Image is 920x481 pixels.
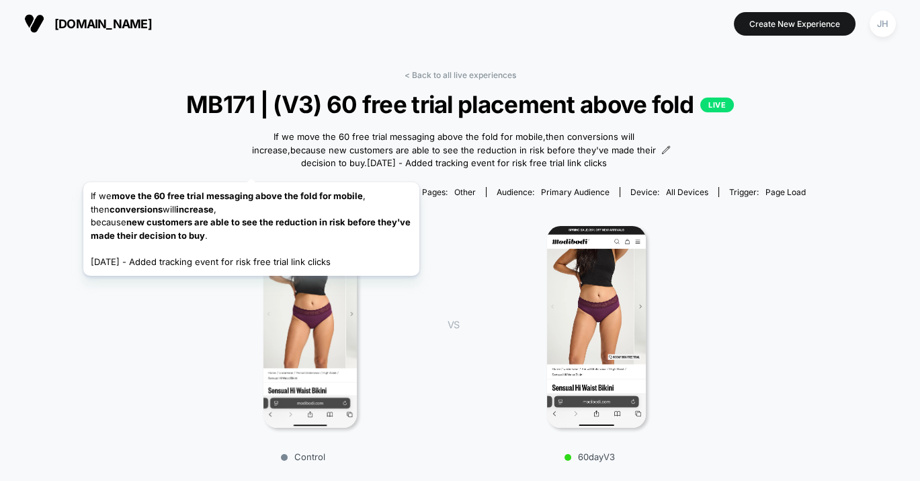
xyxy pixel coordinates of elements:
span: Start date: [DATE] (Last edit [DATE] by [EMAIL_ADDRESS][DOMAIN_NAME]) [114,187,400,197]
span: VS [448,319,458,330]
img: 60dayV3 main [547,226,646,428]
img: Visually logo [24,13,44,34]
button: [DOMAIN_NAME] [20,13,156,34]
span: Device: [620,187,718,197]
span: MB171 | (V3) 60 free trial placement above fold [144,90,776,118]
p: LIVE [700,98,734,112]
span: all devices [666,187,708,197]
p: Control [185,451,421,462]
div: JH [870,11,896,37]
button: JH [866,10,900,38]
span: Primary Audience [541,187,610,197]
span: If we move the 60 free trial messaging above the fold for mobile,then conversions will increase,b... [249,131,657,170]
span: [DOMAIN_NAME] [54,17,152,31]
span: Page Load [765,187,806,197]
span: other [454,187,476,197]
div: Pages: [422,187,476,197]
p: 60dayV3 [472,451,708,462]
a: < Back to all live experiences [405,70,516,80]
img: Control main [263,226,357,428]
div: Audience: [497,187,610,197]
div: Trigger: [729,187,806,197]
button: Create New Experience [734,12,855,36]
